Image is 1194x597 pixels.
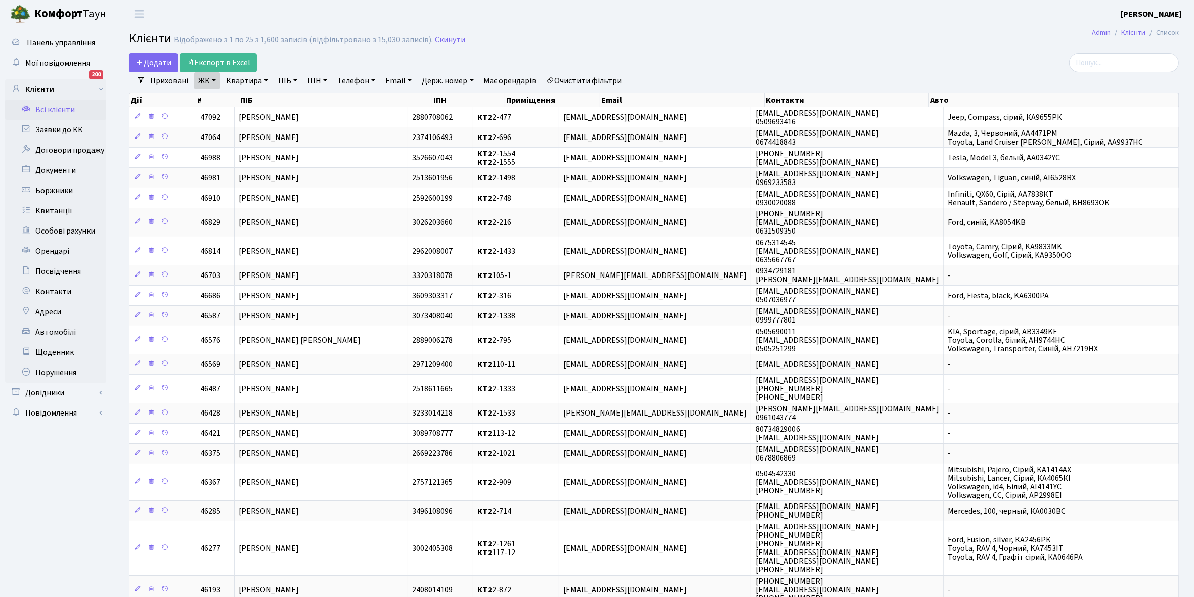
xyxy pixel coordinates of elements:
span: [EMAIL_ADDRESS][DOMAIN_NAME] [563,584,687,595]
th: Дії [129,93,196,107]
span: 2-477 [477,112,511,123]
div: 200 [89,70,103,79]
span: [PERSON_NAME] [239,383,299,394]
a: ПІБ [274,72,301,89]
span: [EMAIL_ADDRESS][DOMAIN_NAME] 0674418843 [756,128,879,148]
span: 46981 [200,172,220,183]
span: 2-748 [477,193,511,204]
a: Admin [1092,27,1111,38]
span: 2-216 [477,217,511,228]
b: КТ2 [477,290,492,301]
span: [EMAIL_ADDRESS][DOMAIN_NAME] [563,543,687,554]
span: 46193 [200,584,220,595]
span: 105-1 [477,270,511,281]
span: 46576 [200,335,220,346]
span: 2669223786 [412,448,453,460]
b: КТ2 [477,448,492,460]
span: [PERSON_NAME] [239,193,299,204]
span: [PHONE_NUMBER] [EMAIL_ADDRESS][DOMAIN_NAME] 0631509350 [756,208,879,237]
span: 47092 [200,112,220,123]
span: 2889006278 [412,335,453,346]
a: Телефон [333,72,379,89]
span: [PERSON_NAME] [239,543,299,554]
span: 2971209400 [412,359,453,370]
b: КТ2 [477,270,492,281]
span: 2-1498 [477,172,515,183]
span: [PERSON_NAME] [PERSON_NAME] [239,335,361,346]
span: [EMAIL_ADDRESS][DOMAIN_NAME] [563,506,687,517]
span: 2518611665 [412,383,453,394]
b: КТ2 [477,359,492,370]
span: [EMAIL_ADDRESS][DOMAIN_NAME] [563,335,687,346]
span: [PERSON_NAME] [239,112,299,123]
span: 2-1261 117-12 [477,538,515,558]
span: [PERSON_NAME] [239,448,299,460]
a: Контакти [5,282,106,302]
span: 46569 [200,359,220,370]
span: [EMAIL_ADDRESS][DOMAIN_NAME] [756,359,879,370]
span: [EMAIL_ADDRESS][DOMAIN_NAME] [563,172,687,183]
span: [EMAIL_ADDRESS][DOMAIN_NAME] 0507036977 [756,286,879,305]
a: Порушення [5,362,106,383]
span: 3026203660 [412,217,453,228]
b: КТ2 [477,538,492,549]
span: 3073408040 [412,310,453,322]
b: Комфорт [34,6,83,22]
input: Пошук... [1069,53,1179,72]
span: 2-1533 [477,408,515,419]
a: Договори продажу [5,140,106,160]
b: КТ2 [477,584,492,595]
span: [PERSON_NAME] [239,584,299,595]
span: Панель управління [27,37,95,49]
b: КТ2 [477,132,492,143]
span: 3002405308 [412,543,453,554]
span: 2592600199 [412,193,453,204]
a: Клієнти [5,79,106,100]
span: 46487 [200,383,220,394]
span: 3526607043 [412,152,453,163]
span: 3609303317 [412,290,453,301]
a: Особові рахунки [5,221,106,241]
a: Щоденник [5,342,106,362]
span: 2408014109 [412,584,453,595]
a: Клієнти [1121,27,1145,38]
a: [PERSON_NAME] [1121,8,1182,20]
span: 46367 [200,477,220,488]
span: 2-1433 [477,246,515,257]
span: [PHONE_NUMBER] [EMAIL_ADDRESS][DOMAIN_NAME] [756,148,879,168]
span: 46428 [200,408,220,419]
th: ПІБ [239,93,432,107]
b: КТ2 [477,383,492,394]
span: [EMAIL_ADDRESS][DOMAIN_NAME] [PHONE_NUMBER] [PHONE_NUMBER] [756,375,879,403]
a: Заявки до КК [5,120,106,140]
span: [EMAIL_ADDRESS][DOMAIN_NAME] 0930020088 [756,189,879,208]
a: Адреси [5,302,106,322]
span: Таун [34,6,106,23]
span: Додати [136,57,171,68]
span: [PERSON_NAME] [239,270,299,281]
span: [PERSON_NAME][EMAIL_ADDRESS][DOMAIN_NAME] [563,408,747,419]
span: 47064 [200,132,220,143]
span: 2-1021 [477,448,515,460]
span: Ford, синій, KA8054KB [948,217,1026,228]
span: [EMAIL_ADDRESS][DOMAIN_NAME] [563,152,687,163]
span: 46829 [200,217,220,228]
th: ІПН [432,93,505,107]
span: Mercedes, 100, черный, КА0030ВС [948,506,1066,517]
li: Список [1145,27,1179,38]
span: 2-1333 [477,383,515,394]
a: Мої повідомлення200 [5,53,106,73]
span: 2-909 [477,477,511,488]
span: 2-316 [477,290,511,301]
nav: breadcrumb [1077,22,1194,43]
th: Email [600,93,765,107]
span: 46988 [200,152,220,163]
a: Панель управління [5,33,106,53]
span: Infiniti, QX60, Сірій, АА7838КТ Renault, Sandero / Stepway, белый, ВН8693ОК [948,189,1110,208]
span: [EMAIL_ADDRESS][DOMAIN_NAME] [563,132,687,143]
a: Посвідчення [5,261,106,282]
span: 46814 [200,246,220,257]
span: Ford, Fiesta, black, KA6300PA [948,290,1049,301]
span: [EMAIL_ADDRESS][DOMAIN_NAME] [563,359,687,370]
a: Очистити фільтри [543,72,626,89]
